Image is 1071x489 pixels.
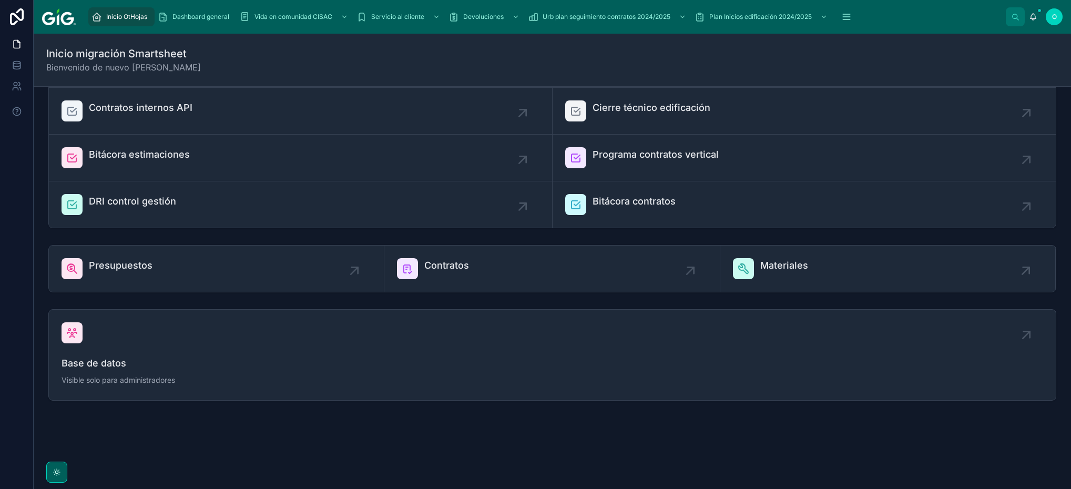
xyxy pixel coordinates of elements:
span: Cierre técnico edificación [593,100,710,115]
span: Contratos [424,258,469,273]
span: O [1052,13,1057,21]
span: Devoluciones [463,13,504,21]
a: Urb plan seguimiento contratos 2024/2025 [525,7,691,26]
a: Plan Inicios edificación 2024/2025 [691,7,833,26]
span: Servicio al cliente [371,13,424,21]
span: Bitácora estimaciones [89,147,190,162]
span: Vida en comunidad CISAC [254,13,332,21]
span: Visible solo para administradores [62,375,1043,385]
a: Contratos [384,246,720,292]
span: Dashboard general [172,13,229,21]
a: Cierre técnico edificación [553,88,1056,135]
a: Base de datosVisible solo para administradores [49,310,1056,400]
a: Devoluciones [445,7,525,26]
span: Presupuestos [89,258,152,273]
img: App logo [42,8,76,25]
a: Presupuestos [49,246,384,292]
h1: Inicio migración Smartsheet [46,46,201,61]
a: Contratos internos API [49,88,553,135]
a: Bitácora contratos [553,181,1056,228]
a: Inicio OtHojas [88,7,155,26]
a: Dashboard general [155,7,237,26]
span: Materiales [760,258,808,273]
span: Base de datos [62,356,1043,371]
a: Materiales [720,246,1056,292]
span: Urb plan seguimiento contratos 2024/2025 [543,13,670,21]
span: DRI control gestión [89,194,176,209]
span: Bienvenido de nuevo [PERSON_NAME] [46,61,201,74]
span: Plan Inicios edificación 2024/2025 [709,13,812,21]
span: Inicio OtHojas [106,13,147,21]
a: DRI control gestión [49,181,553,228]
span: Bitácora contratos [593,194,676,209]
div: scrollable content [84,5,1006,28]
a: Vida en comunidad CISAC [237,7,353,26]
a: Programa contratos vertical [553,135,1056,181]
span: Contratos internos API [89,100,192,115]
a: Servicio al cliente [353,7,445,26]
span: Programa contratos vertical [593,147,719,162]
a: Bitácora estimaciones [49,135,553,181]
